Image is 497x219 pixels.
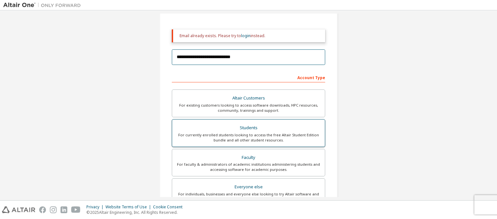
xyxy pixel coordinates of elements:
img: youtube.svg [71,206,81,213]
div: For existing customers looking to access software downloads, HPC resources, community, trainings ... [176,103,321,113]
img: facebook.svg [39,206,46,213]
div: Faculty [176,153,321,162]
a: login [241,33,250,38]
div: Everyone else [176,182,321,192]
div: Email already exists. Please try to instead. [180,33,320,38]
p: © 2025 Altair Engineering, Inc. All Rights Reserved. [86,210,186,215]
div: Cookie Consent [153,204,186,210]
img: linkedin.svg [61,206,67,213]
img: Altair One [3,2,84,8]
div: For faculty & administrators of academic institutions administering students and accessing softwa... [176,162,321,172]
div: Website Terms of Use [105,204,153,210]
div: Privacy [86,204,105,210]
img: altair_logo.svg [2,206,35,213]
div: Account Type [172,72,325,82]
div: Students [176,123,321,132]
img: instagram.svg [50,206,57,213]
div: Altair Customers [176,94,321,103]
div: For individuals, businesses and everyone else looking to try Altair software and explore our prod... [176,192,321,202]
div: For currently enrolled students looking to access the free Altair Student Edition bundle and all ... [176,132,321,143]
